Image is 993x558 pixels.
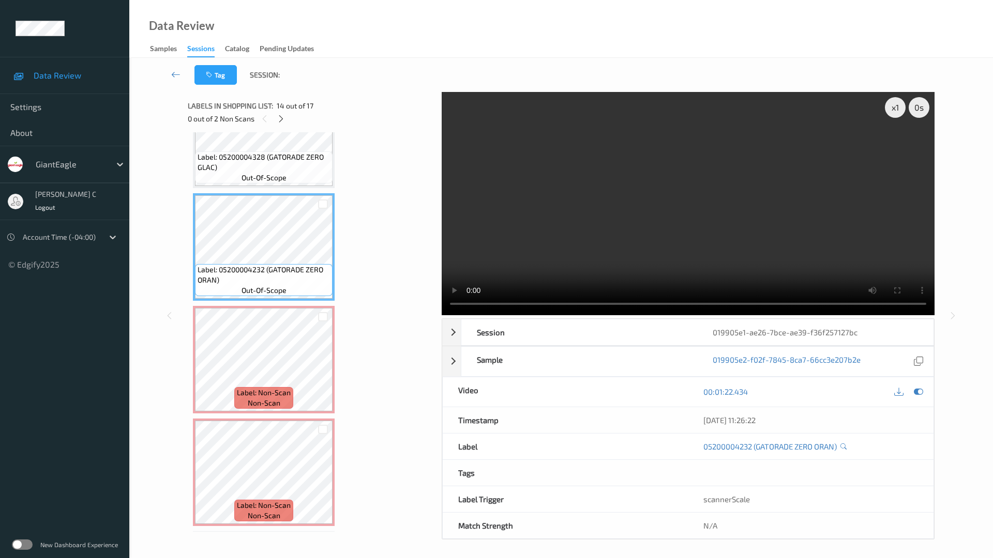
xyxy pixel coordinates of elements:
[703,441,837,452] a: 05200004232 (GATORADE ZERO ORAN)
[442,346,934,377] div: Sample019905e2-f02f-7845-8ca7-66cc3e207b2e
[713,354,861,368] a: 019905e2-f02f-7845-8ca7-66cc3e207b2e
[194,65,237,85] button: Tag
[149,21,214,31] div: Data Review
[242,173,287,183] span: out-of-scope
[248,510,280,521] span: non-scan
[461,319,698,345] div: Session
[198,265,330,285] span: Label: 05200004232 (GATORADE ZERO ORAN)
[442,319,934,346] div: Session019905e1-ae26-7bce-ae39-f36f257127bc
[443,460,688,486] div: Tags
[443,407,688,433] div: Timestamp
[260,43,314,56] div: Pending Updates
[443,433,688,459] div: Label
[703,415,918,425] div: [DATE] 11:26:22
[150,43,177,56] div: Samples
[443,513,688,538] div: Match Strength
[188,112,434,125] div: 0 out of 2 Non Scans
[260,42,324,56] a: Pending Updates
[237,388,291,398] span: Label: Non-Scan
[443,377,688,407] div: Video
[187,42,225,57] a: Sessions
[237,500,291,510] span: Label: Non-Scan
[250,70,280,80] span: Session:
[248,398,280,408] span: non-scan
[225,43,249,56] div: Catalog
[242,285,287,296] span: out-of-scope
[688,486,934,512] div: scannerScale
[150,42,187,56] a: Samples
[225,42,260,56] a: Catalog
[187,43,215,57] div: Sessions
[885,97,906,118] div: x 1
[198,152,330,173] span: Label: 05200004328 (GATORADE ZERO GLAC)
[688,513,934,538] div: N/A
[697,319,934,345] div: 019905e1-ae26-7bce-ae39-f36f257127bc
[703,386,748,397] a: 00:01:22.434
[443,486,688,512] div: Label Trigger
[277,101,313,111] span: 14 out of 17
[909,97,929,118] div: 0 s
[461,347,698,376] div: Sample
[188,101,273,111] span: Labels in shopping list:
